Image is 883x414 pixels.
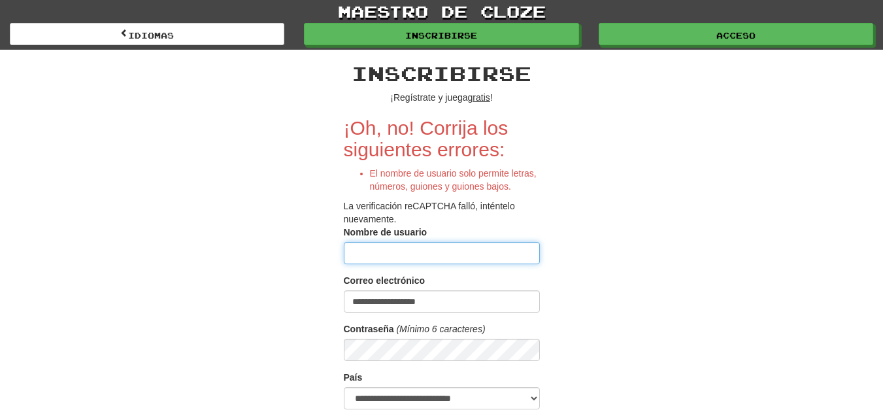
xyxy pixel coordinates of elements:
font: El nombre de usuario solo permite letras, números, guiones y guiones bajos. [370,168,537,192]
a: Idiomas [10,23,284,45]
font: Idiomas [128,31,174,40]
a: Acceso [599,23,873,45]
font: ¡Regístrate y juega [390,92,467,103]
font: Nombre de usuario [344,227,427,237]
font: ¡Oh, no! Corrija los siguientes errores: [344,117,508,160]
font: Acceso [716,31,756,40]
font: Correo electrónico [344,275,425,286]
font: Inscribirse [352,61,531,85]
font: ! [490,92,493,103]
a: Inscribirse [304,23,578,45]
font: Inscribirse [405,31,477,40]
font: La verificación reCAPTCHA falló, inténtelo nuevamente. [344,201,515,224]
font: gratis [468,92,490,103]
font: País [344,372,363,383]
font: maestro de cloze [338,1,546,21]
font: (Mínimo 6 caracteres) [396,324,485,334]
font: Contraseña [344,324,394,334]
